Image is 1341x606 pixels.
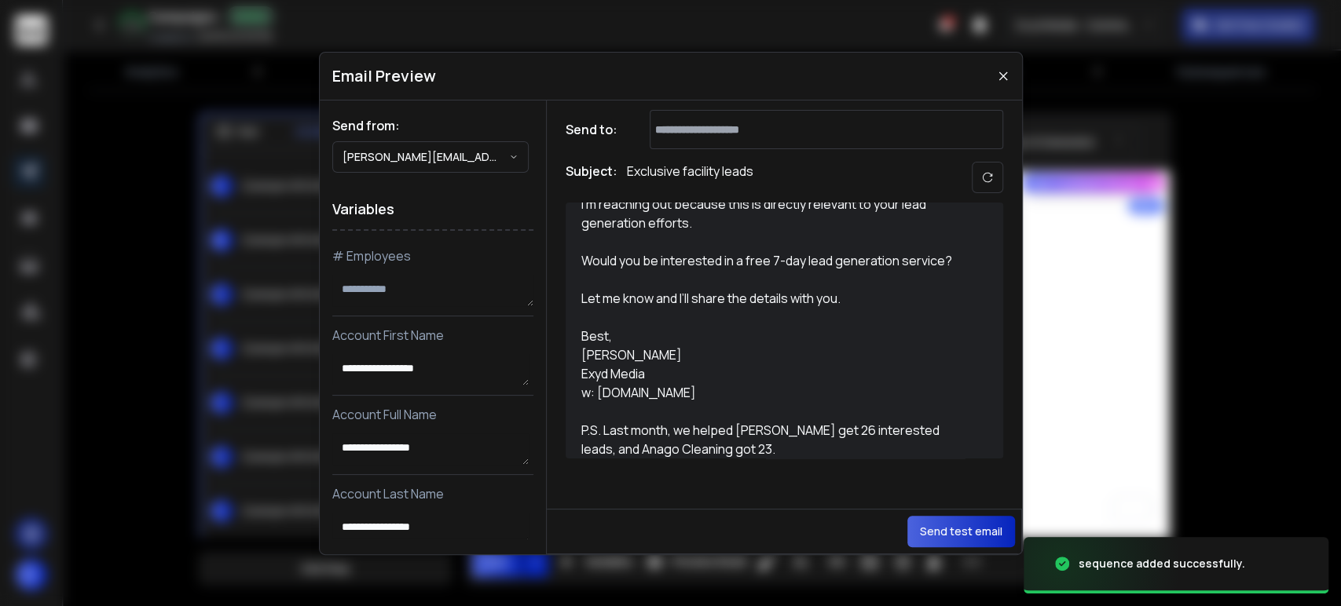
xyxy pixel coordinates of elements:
[332,246,533,265] p: # Employees
[343,149,509,165] p: [PERSON_NAME][EMAIL_ADDRESS][DOMAIN_NAME]
[581,289,974,308] div: Let me know and I’ll share the details with you.
[581,327,974,345] div: Best,
[332,116,533,135] h1: Send from:
[566,120,628,139] h1: Send to:
[581,251,974,270] div: Would you be interested in a free 7-day lead generation service?
[581,345,974,364] div: [PERSON_NAME]
[332,188,533,231] h1: Variables
[907,516,1015,547] button: Send test email
[581,383,974,402] div: w: [DOMAIN_NAME]
[566,162,617,193] h1: Subject:
[581,364,974,383] div: Exyd Media
[332,326,533,345] p: Account First Name
[332,65,436,87] h1: Email Preview
[1079,556,1245,571] div: sequence added successfully.
[332,405,533,424] p: Account Full Name
[581,421,974,458] div: P.S. Last month, we helped [PERSON_NAME] get 26 interested leads, and Anago Cleaning got 23.
[627,162,753,193] p: Exclusive facility leads
[581,195,974,232] div: I’m reaching out because this is directly relevant to your lead generation efforts.
[332,484,533,503] p: Account Last Name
